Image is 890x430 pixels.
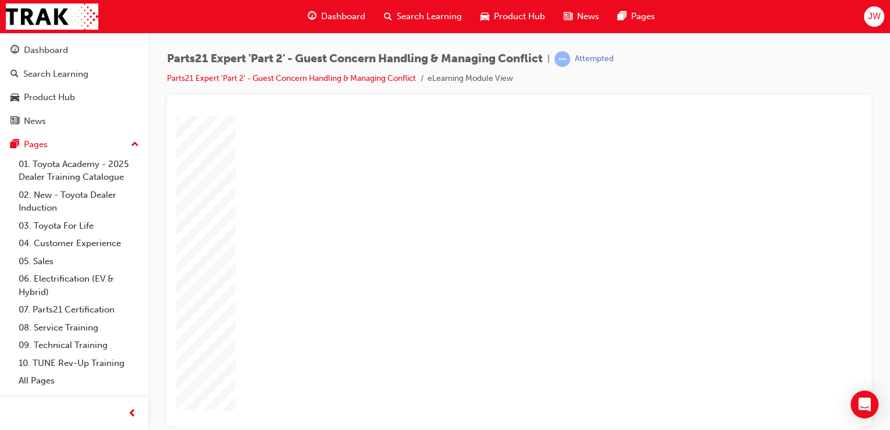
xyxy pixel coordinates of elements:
[14,301,144,319] a: 07. Parts21 Certification
[14,319,144,337] a: 08. Service Training
[5,40,144,61] a: Dashboard
[554,5,608,29] a: news-iconNews
[494,10,545,23] span: Product Hub
[298,5,375,29] a: guage-iconDashboard
[14,234,144,253] a: 04. Customer Experience
[6,3,98,30] img: Trak
[547,52,550,66] span: |
[321,10,365,23] span: Dashboard
[23,67,88,81] div: Search Learning
[618,9,626,24] span: pages-icon
[480,9,489,24] span: car-icon
[24,91,75,104] div: Product Hub
[864,6,884,27] button: JW
[5,37,144,134] button: DashboardSearch LearningProduct HubNews
[14,253,144,271] a: 05. Sales
[167,73,416,83] a: Parts21 Expert 'Part 2' - Guest Concern Handling & Managing Conflict
[14,336,144,354] a: 09. Technical Training
[5,111,144,132] a: News
[131,137,139,152] span: up-icon
[14,217,144,235] a: 03. Toyota For Life
[167,52,543,66] span: Parts21 Expert 'Part 2' - Guest Concern Handling & Managing Conflict
[5,134,144,155] button: Pages
[10,140,19,150] span: pages-icon
[5,63,144,85] a: Search Learning
[24,138,48,151] div: Pages
[10,93,19,103] span: car-icon
[608,5,664,29] a: pages-iconPages
[14,372,144,390] a: All Pages
[24,44,68,57] div: Dashboard
[631,10,655,23] span: Pages
[14,186,144,217] a: 02. New - Toyota Dealer Induction
[10,69,19,80] span: search-icon
[5,87,144,108] a: Product Hub
[575,54,614,65] div: Attempted
[128,407,137,421] span: prev-icon
[867,10,880,23] span: JW
[471,5,554,29] a: car-iconProduct Hub
[14,155,144,186] a: 01. Toyota Academy - 2025 Dealer Training Catalogue
[10,116,19,127] span: news-icon
[850,390,878,418] div: Open Intercom Messenger
[554,51,570,67] span: learningRecordVerb_ATTEMPT-icon
[577,10,599,23] span: News
[24,115,46,128] div: News
[564,9,572,24] span: news-icon
[384,9,392,24] span: search-icon
[397,10,462,23] span: Search Learning
[308,9,316,24] span: guage-icon
[375,5,471,29] a: search-iconSearch Learning
[10,45,19,56] span: guage-icon
[14,270,144,301] a: 06. Electrification (EV & Hybrid)
[428,72,513,86] li: eLearning Module View
[14,354,144,372] a: 10. TUNE Rev-Up Training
